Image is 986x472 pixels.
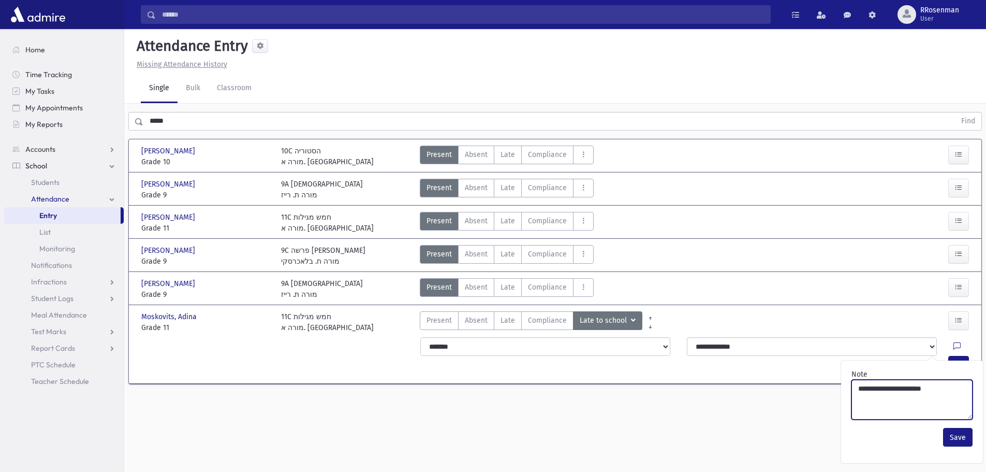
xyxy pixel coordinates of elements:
[31,377,89,386] span: Teacher Schedule
[465,282,488,293] span: Absent
[426,182,452,193] span: Present
[501,149,515,160] span: Late
[580,315,629,326] span: Late to school
[8,4,68,25] img: AdmirePro
[31,277,67,287] span: Infractions
[420,212,594,234] div: AttTypes
[4,356,124,373] a: PTC Schedule
[25,70,72,79] span: Time Tracking
[501,282,515,293] span: Late
[137,60,227,69] u: Missing Attendance History
[501,249,515,260] span: Late
[141,278,197,289] span: [PERSON_NAME]
[420,278,594,300] div: AttTypes
[141,223,271,234] span: Grade 11
[141,322,271,333] span: Grade 11
[4,307,124,323] a: Meal Attendance
[528,182,567,193] span: Compliance
[31,261,72,270] span: Notifications
[465,182,488,193] span: Absent
[4,290,124,307] a: Student Logs
[281,179,363,201] div: 9A [DEMOGRAPHIC_DATA] מורה ת. רייז
[178,74,209,103] a: Bulk
[465,315,488,326] span: Absent
[31,194,69,204] span: Attendance
[465,249,488,260] span: Absent
[25,161,47,170] span: School
[141,212,197,223] span: [PERSON_NAME]
[156,5,770,24] input: Search
[31,360,76,369] span: PTC Schedule
[465,216,488,226] span: Absent
[141,179,197,190] span: [PERSON_NAME]
[528,149,567,160] span: Compliance
[426,315,452,326] span: Present
[955,112,981,130] button: Find
[141,311,199,322] span: Moskovits, Adina
[281,146,374,167] div: 10C הסטוריה מורה א. [GEOGRAPHIC_DATA]
[4,191,124,207] a: Attendance
[141,146,197,156] span: [PERSON_NAME]
[31,327,66,336] span: Test Marks
[4,207,121,224] a: Entry
[4,240,124,257] a: Monitoring
[528,282,567,293] span: Compliance
[4,66,124,83] a: Time Tracking
[31,294,73,303] span: Student Logs
[141,190,271,201] span: Grade 9
[4,99,124,116] a: My Appointments
[281,245,365,267] div: 9C פרשה [PERSON_NAME] מורה ח. בלאכרסקי
[133,60,227,69] a: Missing Attendance History
[4,141,124,158] a: Accounts
[4,323,124,340] a: Test Marks
[4,373,124,390] a: Teacher Schedule
[141,289,271,300] span: Grade 9
[4,174,124,191] a: Students
[501,315,515,326] span: Late
[25,87,54,96] span: My Tasks
[426,282,452,293] span: Present
[4,274,124,290] a: Infractions
[465,149,488,160] span: Absent
[420,245,594,267] div: AttTypes
[501,216,515,226] span: Late
[39,227,51,237] span: List
[501,182,515,193] span: Late
[281,212,374,234] div: 11C חמש מגילות מורה א. [GEOGRAPHIC_DATA]
[133,37,248,55] h5: Attendance Entry
[31,178,60,187] span: Students
[4,116,124,133] a: My Reports
[31,344,75,353] span: Report Cards
[4,41,124,58] a: Home
[4,224,124,240] a: List
[281,311,374,333] div: 11C חמש מגילות מורה א. [GEOGRAPHIC_DATA]
[4,340,124,356] a: Report Cards
[528,249,567,260] span: Compliance
[25,120,63,129] span: My Reports
[420,311,642,333] div: AttTypes
[4,158,124,174] a: School
[426,216,452,226] span: Present
[426,149,452,160] span: Present
[920,6,959,15] span: RRosenman
[426,249,452,260] span: Present
[4,83,124,99] a: My Tasks
[420,146,594,167] div: AttTypes
[528,216,567,226] span: Compliance
[31,310,87,320] span: Meal Attendance
[4,257,124,274] a: Notifications
[141,74,178,103] a: Single
[573,311,642,330] button: Late to school
[39,211,57,220] span: Entry
[528,315,567,326] span: Compliance
[25,145,55,154] span: Accounts
[39,244,75,253] span: Monitoring
[141,245,197,256] span: [PERSON_NAME]
[141,156,271,167] span: Grade 10
[851,369,867,380] label: Note
[209,74,260,103] a: Classroom
[943,428,973,447] button: Save
[25,103,83,112] span: My Appointments
[281,278,363,300] div: 9A [DEMOGRAPHIC_DATA] מורה ת. רייז
[25,45,45,54] span: Home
